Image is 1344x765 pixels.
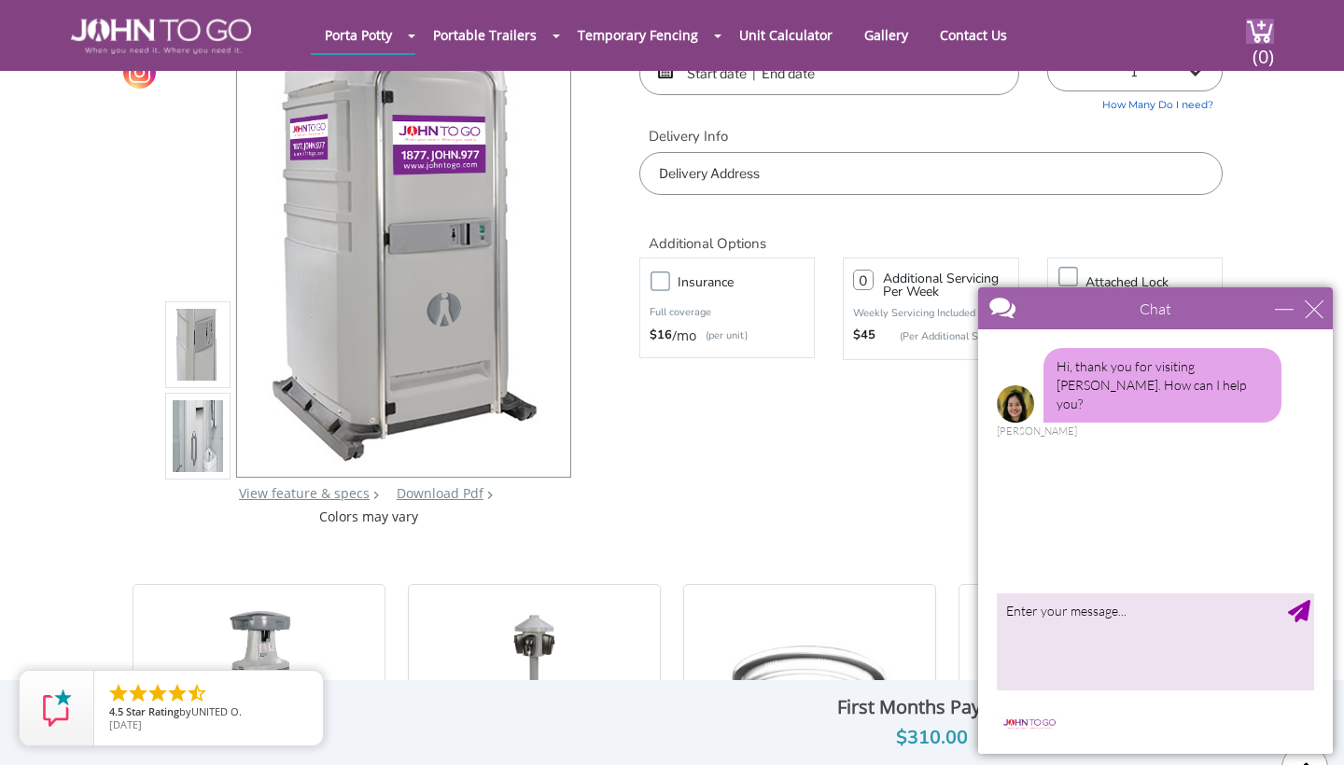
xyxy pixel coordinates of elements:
label: Delivery Info [639,127,1223,146]
img: Product [173,130,223,569]
a: Portable Trailers [419,17,551,53]
img: 25 [210,608,309,758]
img: Review Rating [38,689,76,727]
img: 25 [703,608,917,758]
img: right arrow icon [373,491,379,499]
a: View feature & specs [239,484,370,502]
img: chevron.png [487,491,493,499]
h2: Additional Options [639,214,1223,254]
h3: Attached lock [1085,271,1231,294]
iframe: Live Chat Box [967,276,1344,765]
li:  [166,682,189,704]
p: (Per Additional Service) [875,329,1008,343]
div: $310.00 [764,723,1099,753]
span: UNITED O. [191,704,242,718]
input: Delivery Address [639,152,1223,195]
input: 0 [853,270,874,290]
a: Temporary Fencing [564,17,712,53]
img: Product [173,220,223,660]
h3: Additional Servicing Per Week [883,272,1008,299]
a: Instagram [123,56,156,89]
a: Gallery [850,17,922,53]
div: /mo [650,327,805,345]
span: (0) [1252,29,1274,69]
p: (per unit) [696,327,748,345]
img: cart a [1246,19,1274,44]
h3: Insurance [678,271,823,294]
div: Colors may vary [165,508,573,526]
li:  [147,682,169,704]
span: by [109,706,308,719]
li:  [186,682,208,704]
a: How Many Do I need? [1047,91,1223,113]
img: Product [261,31,547,470]
a: Porta Potty [311,17,406,53]
div: First Months Payment [764,691,1099,723]
img: JOHN to go [71,19,251,54]
img: 25 [492,608,576,758]
p: Weekly Servicing Included [853,306,1008,320]
strong: $45 [853,327,875,345]
li:  [127,682,149,704]
a: Unit Calculator [725,17,847,53]
a: Download Pdf [397,484,483,502]
span: [DATE] [109,717,142,731]
p: Full coverage [650,303,805,322]
li:  [107,682,130,704]
a: Contact Us [926,17,1021,53]
span: Star Rating [126,704,179,718]
strong: $16 [650,327,672,345]
span: 4.5 [109,704,123,718]
input: Start date | End date [639,52,1019,95]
